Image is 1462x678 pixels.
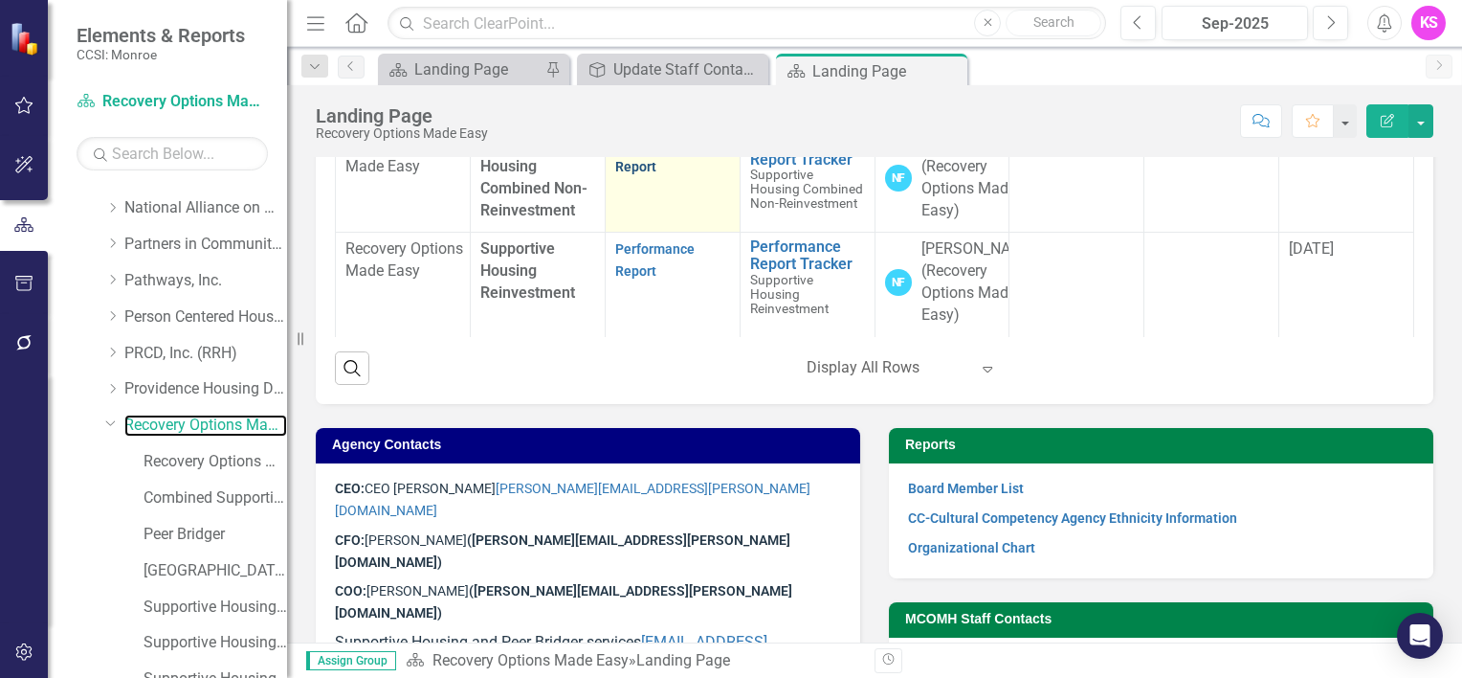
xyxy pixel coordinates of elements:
[885,165,912,192] div: NF
[908,510,1237,526] a: CC-Cultural Competency Agency Ethnicity Information
[124,306,287,328] a: Person Centered Housing Options, Inc.
[905,612,1424,626] h3: MCOMH Staff Contacts
[144,597,287,619] a: Supportive Housing - Long Stay Beds
[636,651,730,669] div: Landing Page
[605,233,740,337] td: Double-Click to Edit
[335,583,366,599] strong: COO:
[1411,6,1446,40] button: KS
[414,57,541,81] div: Landing Page
[77,91,268,113] a: Recovery Options Made Easy
[905,438,1424,452] h3: Reports
[124,415,287,437] a: Recovery Options Made Easy
[921,134,1036,221] div: [PERSON_NAME] (Recovery Options Made Easy)
[335,532,790,570] strong: ([PERSON_NAME][EMAIL_ADDRESS][PERSON_NAME][DOMAIN_NAME])
[921,238,1036,326] div: [PERSON_NAME] (Recovery Options Made Easy)
[336,233,471,337] td: Double-Click to Edit
[1279,128,1414,233] td: Double-Click to Edit
[432,651,629,669] a: Recovery Options Made Easy
[1009,128,1144,233] td: Double-Click to Edit
[480,135,587,219] span: Supportive Housing Combined Non-Reinvestment
[885,269,912,296] div: NF
[1397,613,1443,659] div: Open Intercom Messenger
[335,583,792,621] strong: ([PERSON_NAME][EMAIL_ADDRESS][PERSON_NAME][DOMAIN_NAME])
[124,270,287,292] a: Pathways, Inc.
[750,272,829,316] span: Supportive Housing Reinvestment
[77,137,268,170] input: Search Below...
[335,532,365,548] strong: CFO:
[750,238,865,272] a: Performance Report Tracker
[336,128,471,233] td: Double-Click to Edit
[144,632,287,654] a: Supportive Housing - MRT Beds
[124,234,287,256] a: Partners in Community Development
[1033,14,1074,30] span: Search
[335,583,792,621] span: [PERSON_NAME]
[316,126,488,141] div: Recovery Options Made Easy
[1289,239,1334,258] span: [DATE]
[335,481,810,518] span: CEO [PERSON_NAME]
[875,233,1009,337] td: Double-Click to Edit
[750,167,863,211] span: Supportive Housing Combined Non-Reinvestment
[740,233,875,337] td: Double-Click to Edit Right Click for Context Menu
[1006,10,1101,36] button: Search
[332,438,851,452] h3: Agency Contacts
[908,540,1035,555] a: Organizational Chart
[335,481,365,496] strong: CEO:
[812,59,963,83] div: Landing Page
[316,105,488,126] div: Landing Page
[1009,233,1144,337] td: Double-Click to Edit
[1144,128,1279,233] td: Double-Click to Edit
[613,57,764,81] div: Update Staff Contacts and Website Link on Agency Landing Page
[306,651,396,670] span: Assign Group
[1144,233,1279,337] td: Double-Click to Edit
[365,532,467,548] span: [PERSON_NAME]
[582,57,764,81] a: Update Staff Contacts and Website Link on Agency Landing Page
[144,560,287,582] a: [GEOGRAPHIC_DATA]
[480,239,575,302] span: Supportive Housing Reinvestment
[383,57,541,81] a: Landing Page
[77,24,245,47] span: Elements & Reports
[77,47,245,62] small: CCSI: Monroe
[740,128,875,233] td: Double-Click to Edit Right Click for Context Menu
[124,197,287,219] a: National Alliance on Mental Illness
[10,22,43,56] img: ClearPoint Strategy
[1168,12,1301,35] div: Sep-2025
[615,137,695,174] a: Performance Report
[124,378,287,400] a: Providence Housing Development Corporation
[908,481,1024,496] a: Board Member List
[406,650,860,672] div: »
[144,524,287,546] a: Peer Bridger
[875,128,1009,233] td: Double-Click to Edit
[144,451,287,473] a: Recovery Options Made Easy (MCOMH Internal)
[388,7,1106,40] input: Search ClearPoint...
[335,481,810,518] a: [PERSON_NAME][EMAIL_ADDRESS][PERSON_NAME][DOMAIN_NAME]
[1279,233,1414,337] td: Double-Click to Edit
[1162,6,1308,40] button: Sep-2025
[605,128,740,233] td: Double-Click to Edit
[345,238,460,282] p: Recovery Options Made Easy
[144,487,287,509] a: Combined Supportive Housing
[615,241,695,279] a: Performance Report
[124,343,287,365] a: PRCD, Inc. (RRH)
